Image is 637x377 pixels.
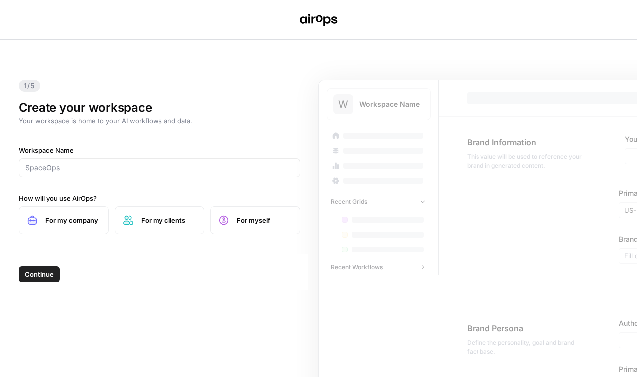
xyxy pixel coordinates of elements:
span: For my company [45,215,100,225]
label: Workspace Name [19,145,300,155]
p: Your workspace is home to your AI workflows and data. [19,116,300,126]
span: For myself [237,215,292,225]
span: For my clients [141,215,196,225]
span: W [338,97,348,111]
span: 1/5 [19,80,40,92]
input: SpaceOps [25,163,294,173]
h1: Create your workspace [19,100,300,116]
span: Continue [25,269,54,279]
label: How will you use AirOps? [19,193,300,203]
button: Continue [19,266,60,282]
